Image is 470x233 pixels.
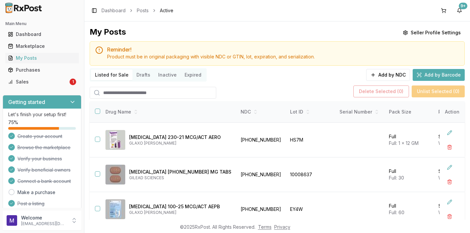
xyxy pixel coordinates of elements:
[385,192,434,227] td: Full
[8,67,76,73] div: Purchases
[3,53,81,63] button: My Posts
[241,109,282,115] div: NDC
[8,79,68,85] div: Sales
[339,109,381,115] div: Serial Number
[438,168,461,175] p: $2,395.00
[5,40,79,52] a: Marketplace
[5,52,79,64] a: My Posts
[102,7,173,14] nav: breadcrumb
[90,27,126,39] div: My Posts
[17,133,62,140] span: Create your account
[385,123,434,157] td: Full
[8,119,18,126] span: 75 %
[17,144,71,151] span: Browse the marketplace
[129,134,231,141] p: [MEDICAL_DATA] 230-21 MCG/ACT AERO
[286,192,336,227] td: EY4W
[70,79,76,85] div: 1
[91,70,132,80] button: Listed for Sale
[385,157,434,192] td: Full
[5,28,79,40] a: Dashboard
[438,133,457,140] p: $405.00
[3,65,81,75] button: Purchases
[17,167,71,173] span: Verify beneficial owners
[274,224,290,230] a: Privacy
[237,157,286,192] td: [PHONE_NUMBER]
[5,64,79,76] a: Purchases
[389,140,419,146] span: Full: 1 x 12 GM
[3,3,45,13] img: RxPost Logo
[105,109,231,115] div: Drug Name
[21,221,67,226] p: [EMAIL_ADDRESS][DOMAIN_NAME]
[438,210,467,215] span: WAC: $407.22
[105,165,125,184] img: Biktarvy 50-200-25 MG TABS
[385,101,434,123] th: Pack Size
[3,41,81,51] button: Marketplace
[129,141,231,146] p: GLAXO [PERSON_NAME]
[107,47,459,52] h5: Reminder!
[7,215,17,226] img: User avatar
[3,29,81,40] button: Dashboard
[129,210,231,215] p: GLAXO [PERSON_NAME]
[389,175,404,181] span: Full: 30
[413,69,465,81] button: Add by Barcode
[8,98,45,106] h3: Getting started
[107,53,459,60] div: Product must be in original packaging with visible NDC or GTIN, lot, expiration, and serialization.
[17,200,44,207] span: Post a listing
[129,175,231,181] p: GILEAD SCIENCES
[444,161,455,173] button: Edit
[389,210,404,215] span: Full: 60
[448,211,463,226] iframe: Intercom live chat
[160,7,173,14] span: Active
[8,111,76,118] p: Let's finish your setup first!
[105,199,125,219] img: Breo Ellipta 100-25 MCG/ACT AEPB
[21,215,67,221] p: Welcome
[444,196,455,208] button: Edit
[8,43,76,50] div: Marketplace
[438,203,457,209] p: $375.00
[286,123,336,157] td: HS7M
[129,203,231,210] p: [MEDICAL_DATA] 100-25 MCG/ACT AEPB
[399,27,465,39] button: Seller Profile Settings
[438,140,468,146] span: WAC: $439.72
[105,130,125,150] img: Advair HFA 230-21 MCG/ACT AERO
[286,157,336,192] td: 10008637
[132,70,154,80] button: Drafts
[440,101,465,123] th: Action
[237,123,286,157] td: [PHONE_NUMBER]
[137,7,149,14] a: Posts
[129,169,231,175] p: [MEDICAL_DATA] [PHONE_NUMBER] MG TABS
[17,189,55,196] a: Make a purchase
[181,70,205,80] button: Expired
[102,7,126,14] a: Dashboard
[5,76,79,88] a: Sales1
[444,211,455,222] button: Delete
[258,224,272,230] a: Terms
[454,5,465,16] button: 9+
[8,31,76,38] div: Dashboard
[3,77,81,87] button: Sales1
[5,21,79,26] h2: Main Menu
[154,70,181,80] button: Inactive
[237,192,286,227] td: [PHONE_NUMBER]
[459,3,467,9] div: 9+
[444,141,455,153] button: Delete
[8,55,76,61] div: My Posts
[444,176,455,188] button: Delete
[444,127,455,139] button: Edit
[17,178,71,184] span: Connect a bank account
[366,69,410,81] button: Add by NDC
[290,109,332,115] div: Lot ID
[17,155,62,162] span: Verify your business
[438,175,470,181] span: WAC: $4,216.10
